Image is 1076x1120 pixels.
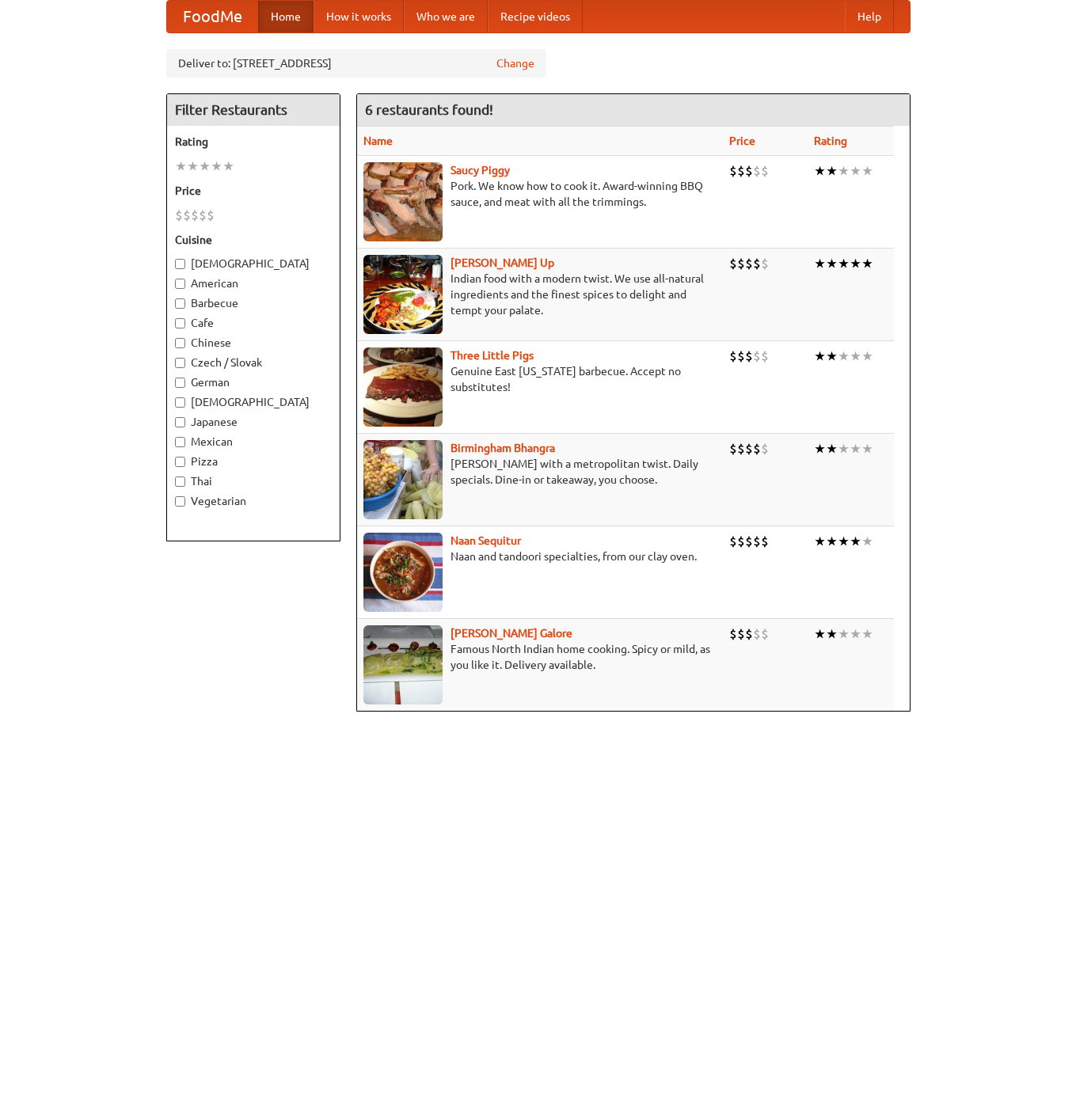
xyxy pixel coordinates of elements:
li: $ [761,347,769,365]
input: Japanese [175,417,185,427]
label: Thai [175,473,332,489]
label: [DEMOGRAPHIC_DATA] [175,256,332,271]
li: ★ [850,347,861,365]
li: $ [729,162,737,180]
li: ★ [838,533,850,550]
input: Cafe [175,318,185,328]
li: ★ [838,625,850,643]
h5: Rating [175,134,332,150]
a: Name [363,135,393,147]
li: $ [745,625,753,643]
li: ★ [814,440,826,457]
input: Mexican [175,437,185,447]
img: curryup.jpg [363,255,443,334]
li: $ [729,625,737,643]
li: ★ [850,533,861,550]
a: Naan Sequitur [451,534,521,547]
label: German [175,374,332,390]
li: ★ [850,162,861,180]
li: ★ [814,347,826,365]
a: Who we are [404,1,488,32]
a: Home [258,1,314,32]
li: $ [737,347,745,365]
h5: Cuisine [175,232,332,248]
li: $ [737,255,745,272]
p: Pork. We know how to cook it. Award-winning BBQ sauce, and meat with all the trimmings. [363,178,717,210]
li: ★ [850,625,861,643]
a: Help [845,1,894,32]
li: $ [737,440,745,457]
li: ★ [826,255,838,272]
label: Japanese [175,414,332,430]
b: [PERSON_NAME] Galore [451,627,572,640]
input: [DEMOGRAPHIC_DATA] [175,397,185,408]
li: $ [753,625,761,643]
a: FoodMe [167,1,258,32]
img: bhangra.jpg [363,440,443,519]
li: $ [183,207,191,224]
p: [PERSON_NAME] with a metropolitan twist. Daily specials. Dine-in or takeaway, you choose. [363,456,717,488]
li: ★ [814,255,826,272]
input: Barbecue [175,298,185,309]
li: ★ [861,625,873,643]
li: ★ [861,162,873,180]
li: $ [753,533,761,550]
input: Chinese [175,338,185,348]
li: ★ [199,158,211,175]
li: $ [753,347,761,365]
label: Pizza [175,454,332,469]
a: Three Little Pigs [451,349,534,362]
li: $ [745,440,753,457]
img: saucy.jpg [363,162,443,241]
li: ★ [861,255,873,272]
li: $ [737,162,745,180]
p: Genuine East [US_STATE] barbecue. Accept no substitutes! [363,363,717,395]
p: Naan and tandoori specialties, from our clay oven. [363,549,717,564]
input: Vegetarian [175,496,185,507]
input: American [175,279,185,289]
li: ★ [838,255,850,272]
a: Change [496,55,534,71]
li: ★ [850,440,861,457]
input: [DEMOGRAPHIC_DATA] [175,259,185,269]
li: $ [761,440,769,457]
div: Deliver to: [STREET_ADDRESS] [166,49,546,78]
li: $ [745,162,753,180]
p: Indian food with a modern twist. We use all-natural ingredients and the finest spices to delight ... [363,271,717,318]
input: German [175,378,185,388]
li: $ [729,533,737,550]
li: ★ [826,347,838,365]
li: $ [761,533,769,550]
a: Recipe videos [488,1,583,32]
li: ★ [814,625,826,643]
img: naansequitur.jpg [363,533,443,612]
a: Birmingham Bhangra [451,442,555,454]
img: littlepigs.jpg [363,347,443,427]
ng-pluralize: 6 restaurants found! [365,102,493,117]
li: $ [207,207,215,224]
li: $ [753,162,761,180]
li: $ [761,625,769,643]
li: ★ [826,625,838,643]
li: $ [729,255,737,272]
li: $ [745,255,753,272]
label: Barbecue [175,295,332,311]
li: $ [729,440,737,457]
li: $ [745,347,753,365]
a: [PERSON_NAME] Up [451,256,554,269]
li: $ [745,533,753,550]
a: How it works [314,1,404,32]
li: ★ [861,347,873,365]
input: Czech / Slovak [175,358,185,368]
li: ★ [814,533,826,550]
label: Chinese [175,335,332,351]
li: ★ [826,162,838,180]
li: ★ [861,440,873,457]
input: Pizza [175,457,185,467]
li: $ [175,207,183,224]
li: $ [737,625,745,643]
li: ★ [838,440,850,457]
